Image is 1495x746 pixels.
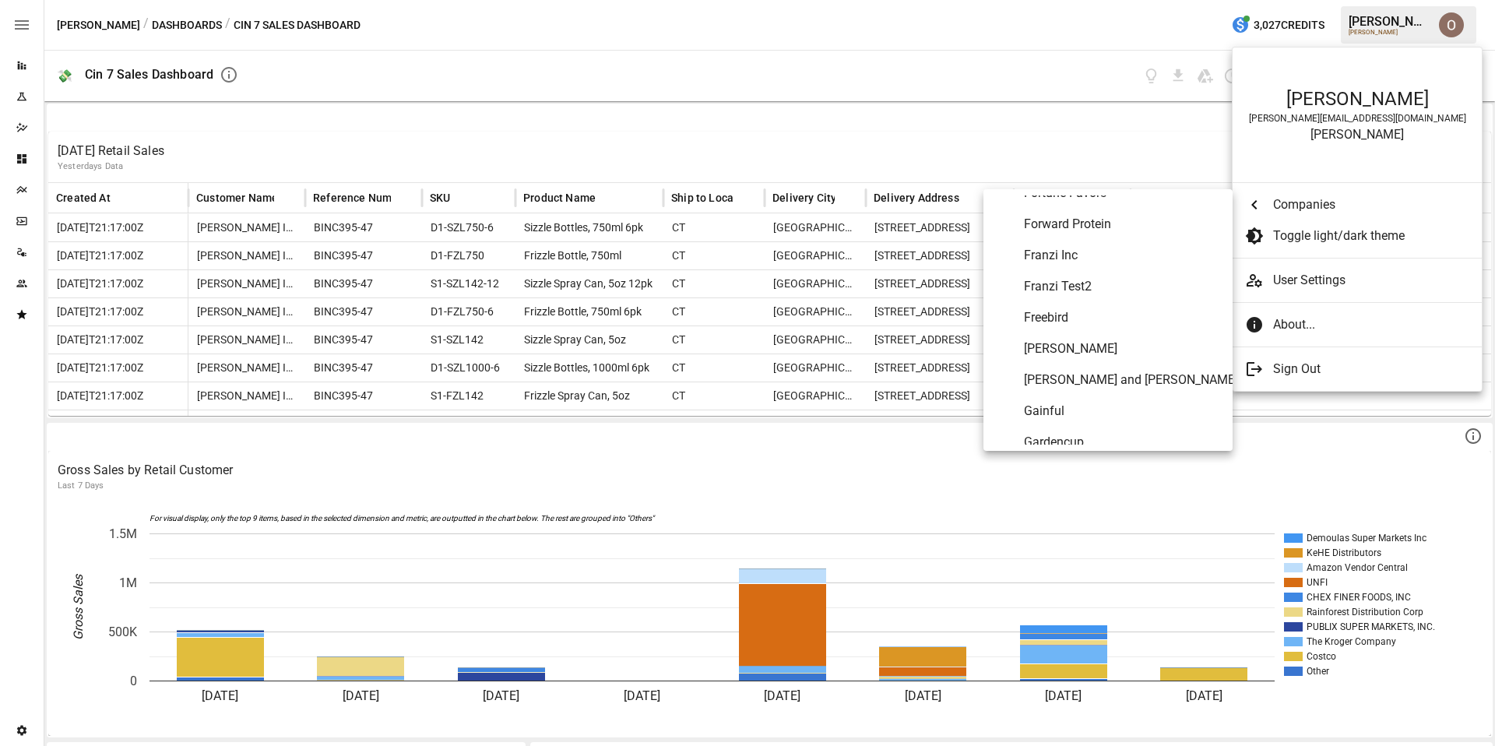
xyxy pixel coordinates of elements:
[1248,127,1466,142] div: [PERSON_NAME]
[1248,88,1466,110] div: [PERSON_NAME]
[1024,215,1220,234] span: Forward Protein
[1024,371,1220,389] span: [PERSON_NAME] and [PERSON_NAME]
[1273,271,1469,290] span: User Settings
[1024,340,1220,358] span: [PERSON_NAME]
[1248,113,1466,124] div: [PERSON_NAME][EMAIL_ADDRESS][DOMAIN_NAME]
[1273,360,1469,378] span: Sign Out
[1024,402,1220,421] span: Gainful
[1273,195,1469,214] span: Companies
[1024,308,1220,327] span: Freebird
[1024,433,1220,452] span: Gardencup
[1024,246,1220,265] span: Franzi Inc
[1024,277,1220,296] span: Franzi Test2
[1273,315,1469,334] span: About...
[1273,227,1469,245] span: Toggle light/dark theme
